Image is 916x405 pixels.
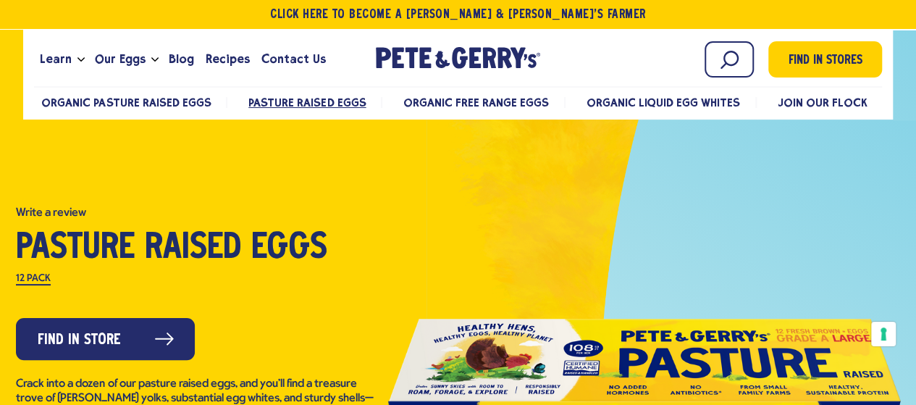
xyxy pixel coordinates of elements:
[789,51,862,71] span: Find in Stores
[34,86,883,117] nav: desktop product menu
[89,40,151,79] a: Our Eggs
[248,96,366,109] a: Pasture Raised Eggs
[206,50,250,68] span: Recipes
[95,50,146,68] span: Our Eggs
[403,96,549,109] a: Organic Free Range Eggs
[256,40,332,79] a: Contact Us
[705,41,754,78] input: Search
[16,207,86,219] button: Write a Review (opens pop-up)
[200,40,256,79] a: Recipes
[77,57,85,62] button: Open the dropdown menu for Learn
[169,50,194,68] span: Blog
[16,318,195,360] a: Find in Store
[151,57,159,62] button: Open the dropdown menu for Our Eggs
[40,50,72,68] span: Learn
[871,322,896,346] button: Your consent preferences for tracking technologies
[41,96,211,109] a: Organic Pasture Raised Eggs
[34,40,77,79] a: Learn
[587,96,741,109] a: Organic Liquid Egg Whites
[16,207,378,219] a: 4.8 out of 5 stars. Read reviews for average rating value is 4.8 of 5. Read 4952 Reviews Same pag...
[768,41,882,78] a: Find in Stores
[38,329,121,351] span: Find in Store
[261,50,326,68] span: Contact Us
[163,40,200,79] a: Blog
[16,230,378,267] h1: Pasture Raised Eggs
[16,274,51,285] label: 12 Pack
[777,96,867,109] a: Join Our Flock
